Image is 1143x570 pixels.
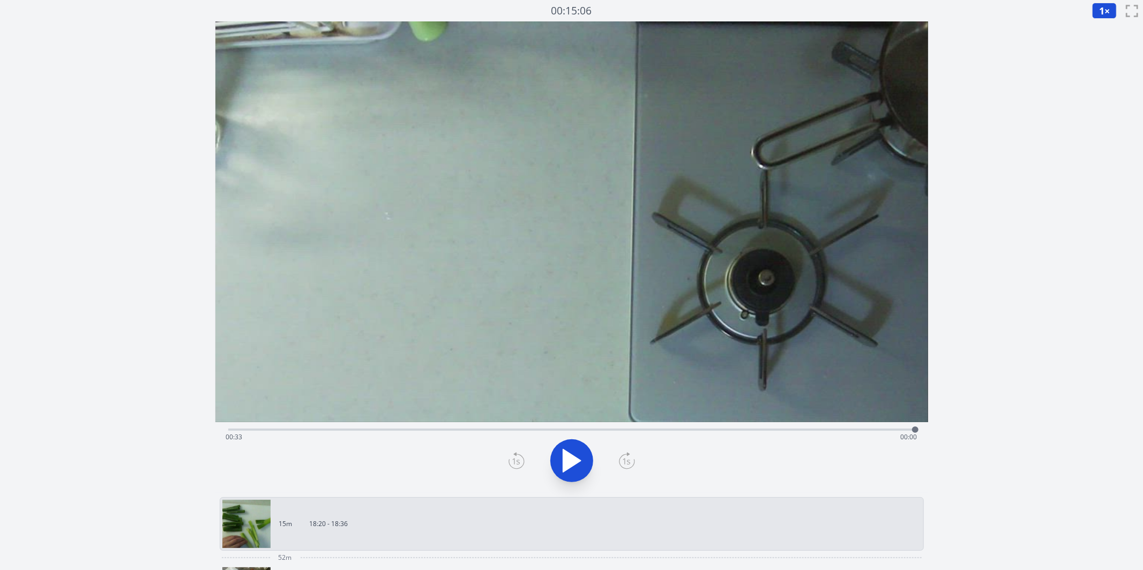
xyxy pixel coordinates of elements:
span: 1 [1099,4,1104,17]
p: 18:20 - 18:36 [310,520,348,528]
p: 15m [279,520,293,528]
img: 250614092141_thumb.jpeg [222,500,271,548]
span: 00:00 [901,432,917,441]
a: 00:15:06 [551,3,592,19]
button: 1× [1092,3,1117,19]
span: 52m [279,553,292,562]
span: 00:33 [226,432,243,441]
